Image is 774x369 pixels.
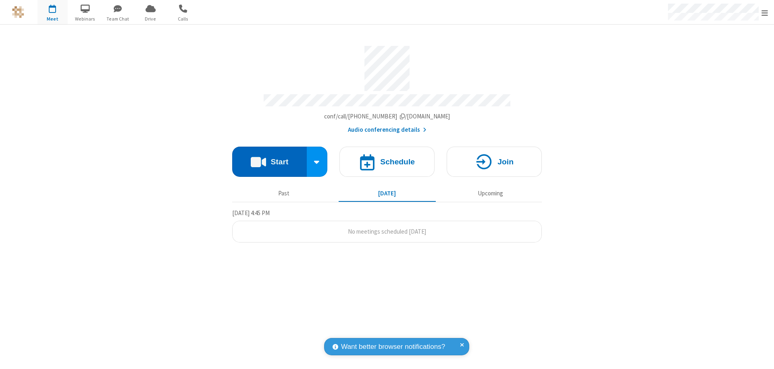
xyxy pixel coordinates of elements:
[232,147,307,177] button: Start
[442,186,539,201] button: Upcoming
[348,228,426,235] span: No meetings scheduled [DATE]
[339,186,436,201] button: [DATE]
[380,158,415,166] h4: Schedule
[339,147,435,177] button: Schedule
[497,158,514,166] h4: Join
[103,15,133,23] span: Team Chat
[324,112,450,121] button: Copy my meeting room linkCopy my meeting room link
[37,15,68,23] span: Meet
[232,40,542,135] section: Account details
[307,147,328,177] div: Start conference options
[235,186,333,201] button: Past
[70,15,100,23] span: Webinars
[232,208,542,243] section: Today's Meetings
[135,15,166,23] span: Drive
[447,147,542,177] button: Join
[270,158,288,166] h4: Start
[232,209,270,217] span: [DATE] 4:45 PM
[168,15,198,23] span: Calls
[12,6,24,18] img: QA Selenium DO NOT DELETE OR CHANGE
[348,125,427,135] button: Audio conferencing details
[324,112,450,120] span: Copy my meeting room link
[341,342,445,352] span: Want better browser notifications?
